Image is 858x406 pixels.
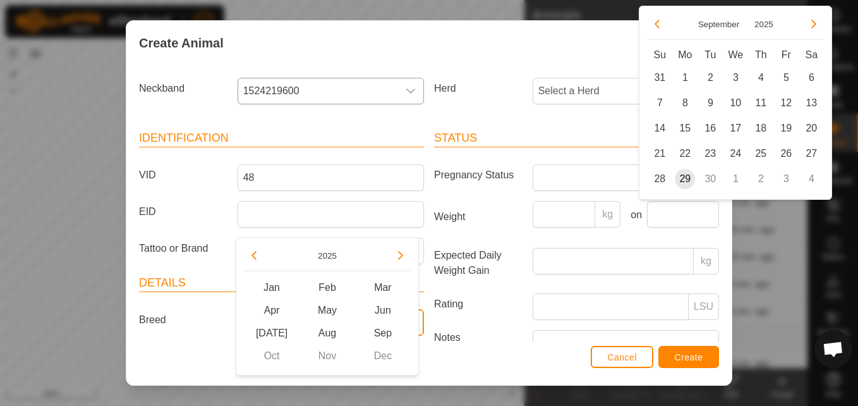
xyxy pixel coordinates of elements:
td: 20 [799,116,824,141]
span: 19 [776,118,796,138]
td: 18 [748,116,773,141]
td: 23 [698,141,723,166]
span: 1 [675,68,695,88]
span: 31 [650,68,670,88]
button: Cancel [591,346,653,368]
span: 14 [650,118,670,138]
div: Choose Date [236,237,419,376]
span: Jan [244,276,299,299]
td: 15 [672,116,698,141]
label: Breed [134,309,233,331]
td: 9 [698,90,723,116]
div: Open chat [814,330,852,368]
span: 10 [725,93,746,113]
td: 16 [698,116,723,141]
label: Herd [429,78,528,99]
button: Previous Year [244,245,264,266]
td: 10 [723,90,748,116]
header: Status [434,130,719,147]
label: Weight [429,201,528,233]
label: Pregnancy Status [429,164,528,186]
span: Th [755,49,767,60]
span: 13 [801,93,821,113]
label: Neckband [134,78,233,99]
span: May [299,299,355,322]
label: Tattoo or Brand [134,238,233,259]
span: 18 [751,118,771,138]
td: 8 [672,90,698,116]
td: 14 [647,116,672,141]
span: 29 [675,169,695,189]
td: 27 [799,141,824,166]
td: 31 [647,65,672,90]
span: 15 [675,118,695,138]
td: 2 [748,166,773,192]
td: 5 [773,65,799,90]
button: Next Year [390,245,411,266]
td: 19 [773,116,799,141]
td: 28 [647,166,672,192]
span: Create Animal [139,34,224,52]
header: Identification [139,130,424,147]
td: 1 [672,65,698,90]
td: 30 [698,166,723,192]
label: EID [134,201,233,223]
td: 1 [723,166,748,192]
span: 9 [700,93,720,113]
td: 21 [647,141,672,166]
span: Create [675,352,703,362]
span: 12 [776,93,796,113]
span: 6 [801,68,821,88]
span: Sa [806,49,818,60]
span: 17 [725,118,746,138]
span: 23 [700,144,720,164]
span: Apr [244,299,299,322]
span: 11 [751,93,771,113]
td: 22 [672,141,698,166]
span: Su [654,49,667,60]
span: Sep [355,322,411,345]
span: 3 [725,68,746,88]
label: Expected Daily Weight Gain [429,248,528,278]
button: Choose Year [313,249,342,263]
span: 24 [725,144,746,164]
label: VID [134,164,233,186]
span: We [728,49,743,60]
span: 4 [751,68,771,88]
button: Next Month [804,14,824,34]
td: 29 [672,166,698,192]
td: 12 [773,90,799,116]
span: 2 [700,68,720,88]
div: dropdown trigger [398,78,423,104]
span: Jun [355,299,411,322]
p-inputgroup-addon: kg [595,201,620,228]
td: 2 [698,65,723,90]
div: Choose Date [639,6,832,200]
td: 6 [799,65,824,90]
span: Feb [299,276,355,299]
td: 26 [773,141,799,166]
td: 25 [748,141,773,166]
span: Mo [678,49,692,60]
td: 4 [799,166,824,192]
td: 11 [748,90,773,116]
span: Tu [704,49,716,60]
span: 1524219600 [238,78,398,104]
span: 28 [650,169,670,189]
p-inputgroup-addon: LSU [689,293,719,320]
td: 24 [723,141,748,166]
header: Details [139,274,424,292]
span: 8 [675,93,695,113]
p-inputgroup-addon: kg [694,248,719,274]
span: Select a Herd [533,78,693,104]
button: Previous Month [647,14,667,34]
button: Choose Year [749,17,778,32]
label: Rating [429,293,528,315]
span: Fr [782,49,791,60]
span: Mar [355,276,411,299]
span: Cancel [607,352,637,362]
button: Create [658,346,719,368]
span: 7 [650,93,670,113]
span: 16 [700,118,720,138]
span: 20 [801,118,821,138]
